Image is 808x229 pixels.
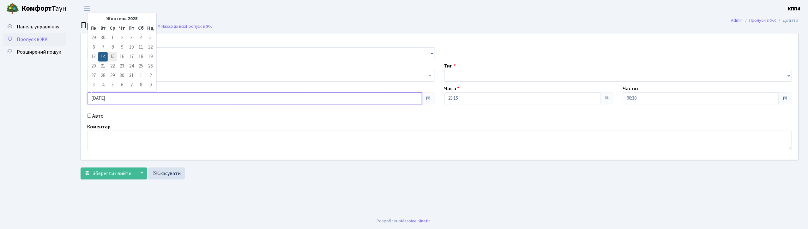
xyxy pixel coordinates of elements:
[89,52,98,62] td: 13
[136,62,146,71] td: 25
[117,52,127,62] td: 16
[98,71,108,80] td: 28
[6,3,19,15] img: logo.png
[148,167,185,179] a: Скасувати
[127,52,136,62] td: 17
[92,112,104,120] label: Авто
[17,23,59,30] span: Панель управління
[108,52,117,62] td: 15
[87,123,111,131] label: Коментар
[81,167,136,179] button: Зберегти і вийти
[3,33,66,46] a: Пропуск в ЖК
[108,62,117,71] td: 22
[117,80,127,90] td: 6
[136,43,146,52] td: 11
[146,80,155,90] td: 9
[146,52,155,62] td: 19
[89,43,98,52] td: 6
[401,218,431,224] a: Massive Kinetic
[127,80,136,90] td: 7
[127,43,136,52] td: 10
[17,49,61,56] span: Розширений пошук
[750,17,776,24] a: Пропуск в ЖК
[98,24,108,33] th: Вт
[108,24,117,33] th: Ср
[17,36,48,43] span: Пропуск в ЖК
[117,33,127,43] td: 2
[722,14,808,27] nav: breadcrumb
[108,71,117,80] td: 29
[3,46,66,58] a: Розширений пошук
[146,62,155,71] td: 26
[81,19,134,31] span: Пропуск в ЖК
[98,33,108,43] td: 30
[136,52,146,62] td: 18
[136,24,146,33] th: Сб
[788,5,800,13] a: КПП4
[79,3,95,14] button: Переключити навігацію
[98,43,108,52] td: 7
[157,23,212,29] a: Назад до всіхПропуск в ЖК
[731,17,743,24] a: Admin
[89,71,98,80] td: 27
[127,24,136,33] th: Пт
[117,43,127,52] td: 9
[146,43,155,52] td: 12
[98,14,146,24] th: Жовтень 2025
[776,17,799,24] li: Додати
[136,33,146,43] td: 4
[98,52,108,62] td: 14
[444,85,460,92] label: Час з
[89,62,98,71] td: 20
[136,80,146,90] td: 8
[89,80,98,90] td: 3
[623,85,638,92] label: Час по
[127,71,136,80] td: 31
[127,62,136,71] td: 24
[108,33,117,43] td: 1
[3,21,66,33] a: Панель управління
[93,170,131,177] span: Зберегти і вийти
[89,24,98,33] th: Пн
[117,62,127,71] td: 23
[146,71,155,80] td: 2
[21,3,66,14] span: Таун
[377,218,431,225] div: Розроблено .
[98,80,108,90] td: 4
[444,62,456,70] label: Тип
[89,33,98,43] td: 29
[127,33,136,43] td: 3
[146,33,155,43] td: 5
[108,43,117,52] td: 8
[117,24,127,33] th: Чт
[21,3,52,14] b: Комфорт
[98,62,108,71] td: 21
[788,5,800,12] b: КПП4
[136,71,146,80] td: 1
[186,23,212,29] span: Пропуск в ЖК
[146,24,155,33] th: Нд
[117,71,127,80] td: 30
[108,80,117,90] td: 5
